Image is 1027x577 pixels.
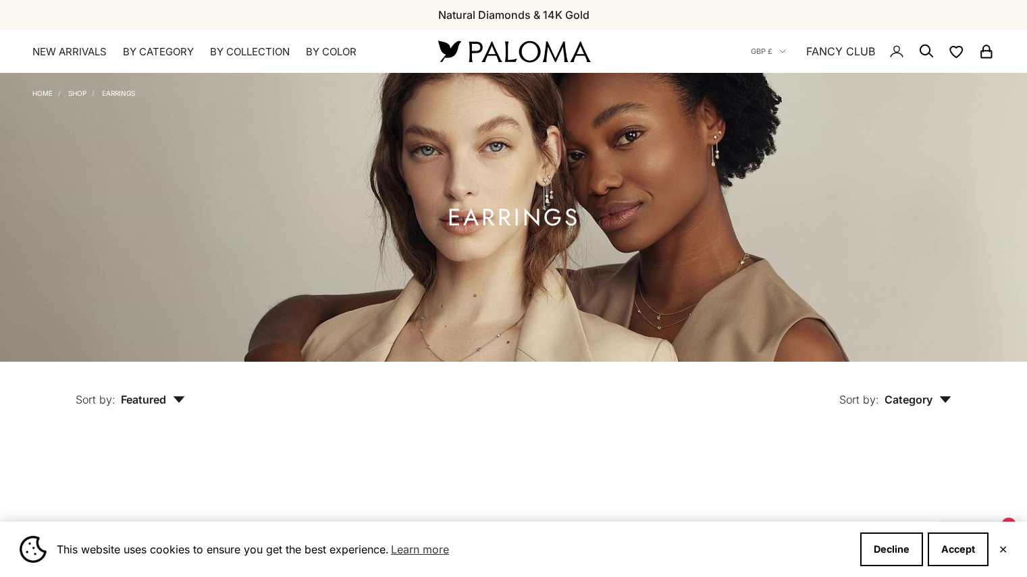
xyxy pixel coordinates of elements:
button: Sort by: Featured [45,362,216,418]
nav: Primary navigation [32,45,406,59]
a: FANCY CLUB [806,43,875,60]
p: Natural Diamonds & 14K Gold [438,6,589,24]
button: Close [999,545,1007,553]
summary: By Category [123,45,194,59]
a: NEW ARRIVALS [32,45,107,59]
nav: Breadcrumb [32,86,135,97]
span: This website uses cookies to ensure you get the best experience. [57,539,849,559]
nav: Secondary navigation [751,30,995,73]
span: Sort by: [839,393,879,406]
span: Featured [121,393,185,406]
a: Home [32,89,53,97]
h1: Earrings [448,209,580,226]
a: Earrings [102,89,135,97]
summary: By Collection [210,45,290,59]
button: GBP £ [751,45,786,57]
span: GBP £ [751,45,772,57]
button: Accept [928,532,989,566]
button: Decline [860,532,923,566]
img: Cookie banner [20,536,47,563]
button: Sort by: Category [808,362,982,418]
a: Learn more [389,539,451,559]
span: Category [885,393,951,406]
span: Sort by: [76,393,115,406]
a: Shop [68,89,86,97]
summary: By Color [306,45,357,59]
